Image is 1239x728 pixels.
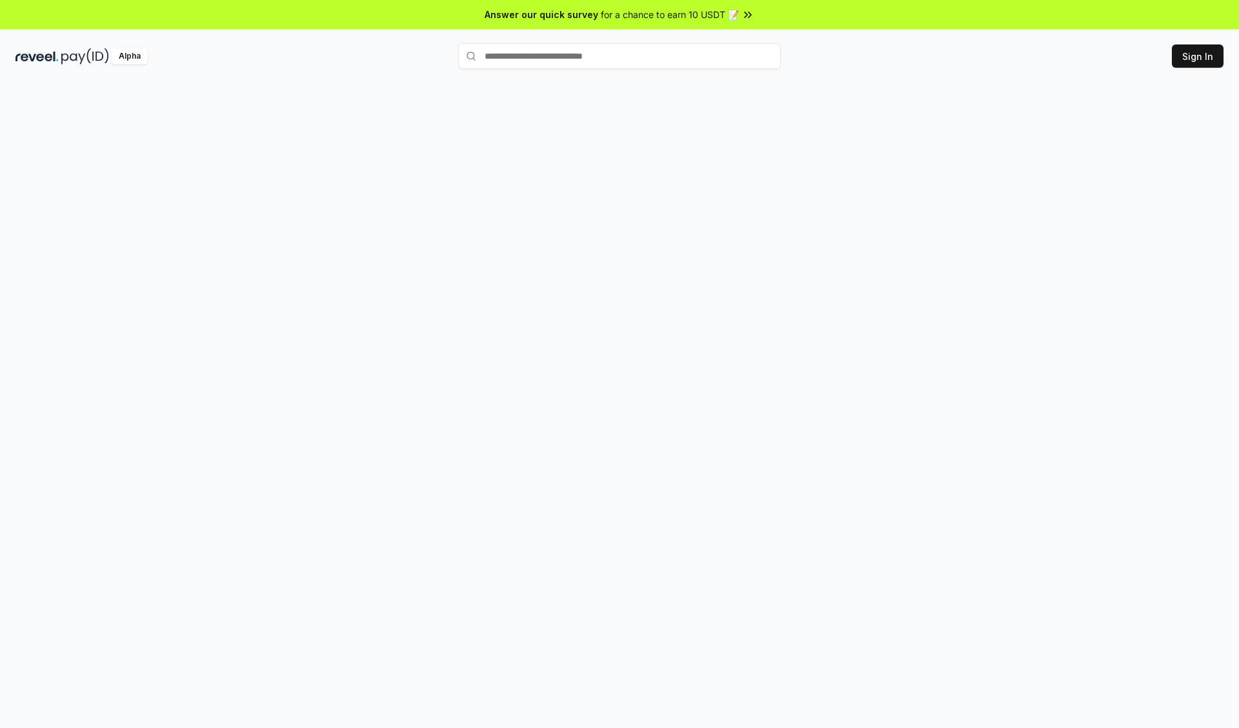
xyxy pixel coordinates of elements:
div: Alpha [112,48,148,64]
span: for a chance to earn 10 USDT 📝 [601,8,739,21]
button: Sign In [1172,44,1224,68]
img: pay_id [61,48,109,64]
img: reveel_dark [15,48,59,64]
span: Answer our quick survey [485,8,598,21]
